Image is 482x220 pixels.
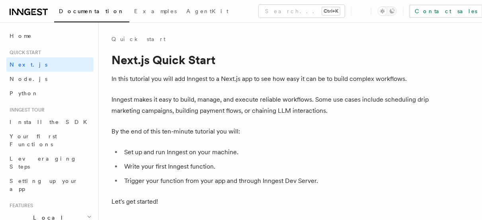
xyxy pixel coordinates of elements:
span: AgentKit [186,8,228,14]
a: AgentKit [181,2,233,22]
span: Python [10,90,39,96]
a: Next.js [6,57,94,72]
li: Set up and run Inngest on your machine. [122,147,430,158]
li: Trigger your function from your app and through Inngest Dev Server. [122,175,430,187]
span: Next.js [10,61,47,68]
a: Examples [129,2,181,22]
span: Home [10,32,32,40]
a: Quick start [111,35,166,43]
button: Search...Ctrl+K [259,5,345,18]
a: Leveraging Steps [6,151,94,174]
span: Node.js [10,76,47,82]
p: By the end of this ten-minute tutorial you will: [111,126,430,137]
li: Write your first Inngest function. [122,161,430,172]
span: Inngest tour [6,107,45,113]
kbd: Ctrl+K [322,7,340,15]
a: Setting up your app [6,174,94,196]
span: Examples [134,8,177,14]
a: Install the SDK [6,115,94,129]
p: In this tutorial you will add Inngest to a Next.js app to see how easy it can be to build complex... [111,73,430,84]
span: Setting up your app [10,178,78,192]
span: Quick start [6,49,41,56]
a: Python [6,86,94,100]
span: Install the SDK [10,119,92,125]
button: Toggle dark mode [378,6,397,16]
span: Leveraging Steps [10,155,77,170]
span: Features [6,202,33,209]
a: Home [6,29,94,43]
span: Your first Functions [10,133,57,147]
p: Let's get started! [111,196,430,207]
p: Inngest makes it easy to build, manage, and execute reliable workflows. Some use cases include sc... [111,94,430,116]
a: Your first Functions [6,129,94,151]
h1: Next.js Quick Start [111,53,430,67]
a: Documentation [54,2,129,22]
a: Node.js [6,72,94,86]
span: Documentation [59,8,125,14]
